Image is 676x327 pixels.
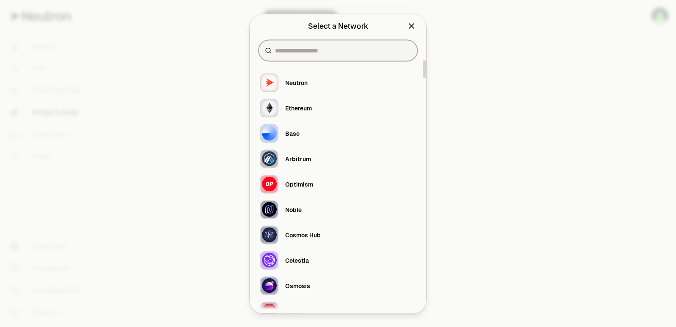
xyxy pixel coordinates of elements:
img: Celestia Logo [262,253,277,268]
img: Arbitrum Logo [262,151,277,166]
img: Ethereum Logo [262,101,277,115]
button: Close [407,20,416,32]
img: Osmosis Logo [262,278,277,293]
img: Optimism Logo [262,177,277,192]
button: Noble LogoNoble LogoNoble [255,197,421,222]
img: Base Logo [262,126,277,141]
div: Ethereum [285,104,312,112]
img: Neutron Logo [262,75,277,90]
button: Agoric LogoAgoric LogoAgoric [255,298,421,324]
button: Osmosis LogoOsmosis LogoOsmosis [255,273,421,298]
div: Base [285,129,300,137]
div: Arbitrum [285,154,311,163]
div: Optimism [285,180,313,188]
button: Arbitrum LogoArbitrum LogoArbitrum [255,146,421,171]
button: Optimism LogoOptimism LogoOptimism [255,171,421,197]
button: Ethereum LogoEthereum LogoEthereum [255,95,421,121]
div: Celestia [285,256,309,264]
div: Neutron [285,78,308,87]
button: Base LogoBase LogoBase [255,121,421,146]
div: Noble [285,205,302,214]
img: Agoric Logo [262,304,277,319]
div: Osmosis [285,281,310,290]
button: Neutron LogoNeutron LogoNeutron [255,70,421,95]
img: Noble Logo [262,202,277,217]
button: Celestia LogoCelestia LogoCelestia [255,247,421,273]
img: Cosmos Hub Logo [262,228,277,242]
button: Cosmos Hub LogoCosmos Hub LogoCosmos Hub [255,222,421,247]
div: Agoric [285,307,304,315]
div: Select a Network [308,20,368,32]
div: Cosmos Hub [285,231,321,239]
